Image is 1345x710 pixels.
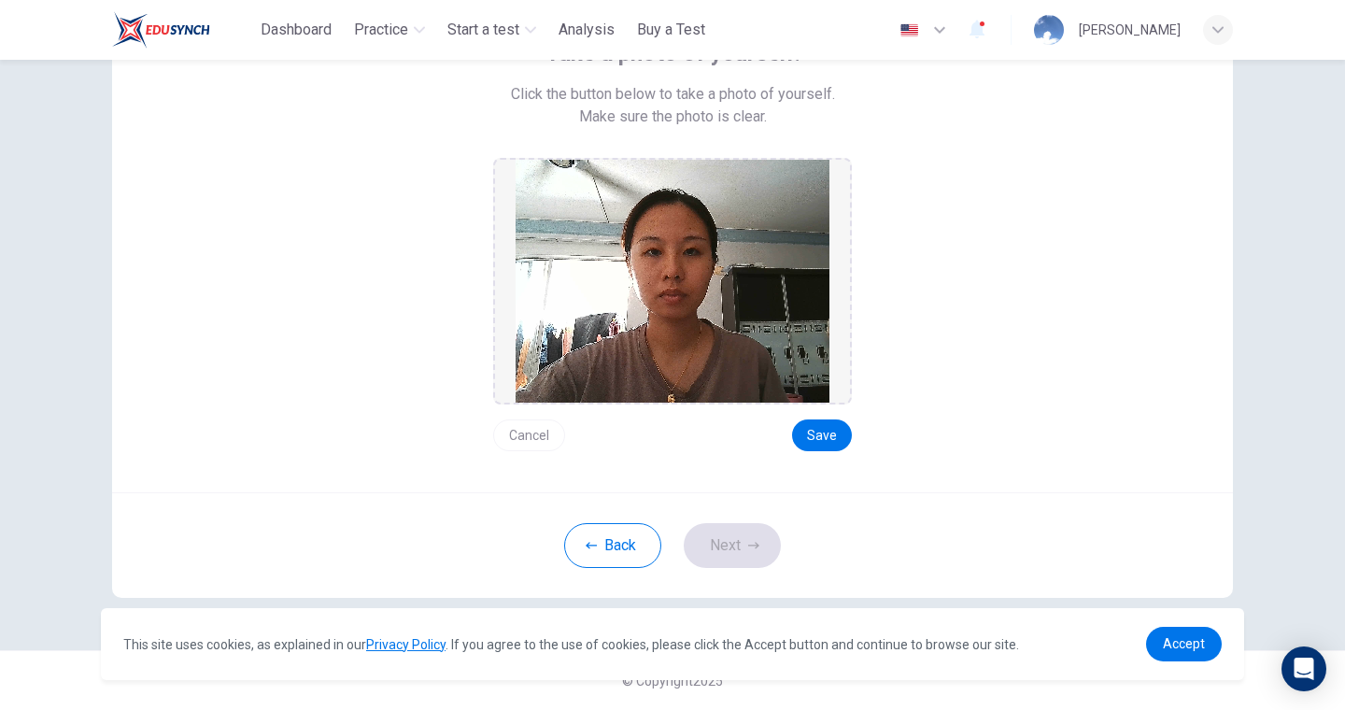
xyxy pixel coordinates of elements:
[622,674,723,689] span: © Copyright 2025
[493,419,565,451] button: Cancel
[447,19,519,41] span: Start a test
[564,523,661,568] button: Back
[112,11,253,49] a: ELTC logo
[1281,646,1326,691] div: Open Intercom Messenger
[630,13,713,47] button: Buy a Test
[261,19,332,41] span: Dashboard
[1146,627,1222,661] a: dismiss cookie message
[792,419,852,451] button: Save
[253,13,339,47] button: Dashboard
[516,160,829,403] img: preview screemshot
[511,83,835,106] span: Click the button below to take a photo of yourself.
[1034,15,1064,45] img: Profile picture
[579,106,767,128] span: Make sure the photo is clear.
[366,637,446,652] a: Privacy Policy
[1079,19,1181,41] div: [PERSON_NAME]
[559,19,615,41] span: Analysis
[112,11,210,49] img: ELTC logo
[123,637,1019,652] span: This site uses cookies, as explained in our . If you agree to the use of cookies, please click th...
[551,13,622,47] button: Analysis
[440,13,544,47] button: Start a test
[347,13,432,47] button: Practice
[898,23,921,37] img: en
[637,19,705,41] span: Buy a Test
[354,19,408,41] span: Practice
[101,608,1244,680] div: cookieconsent
[1163,636,1205,651] span: Accept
